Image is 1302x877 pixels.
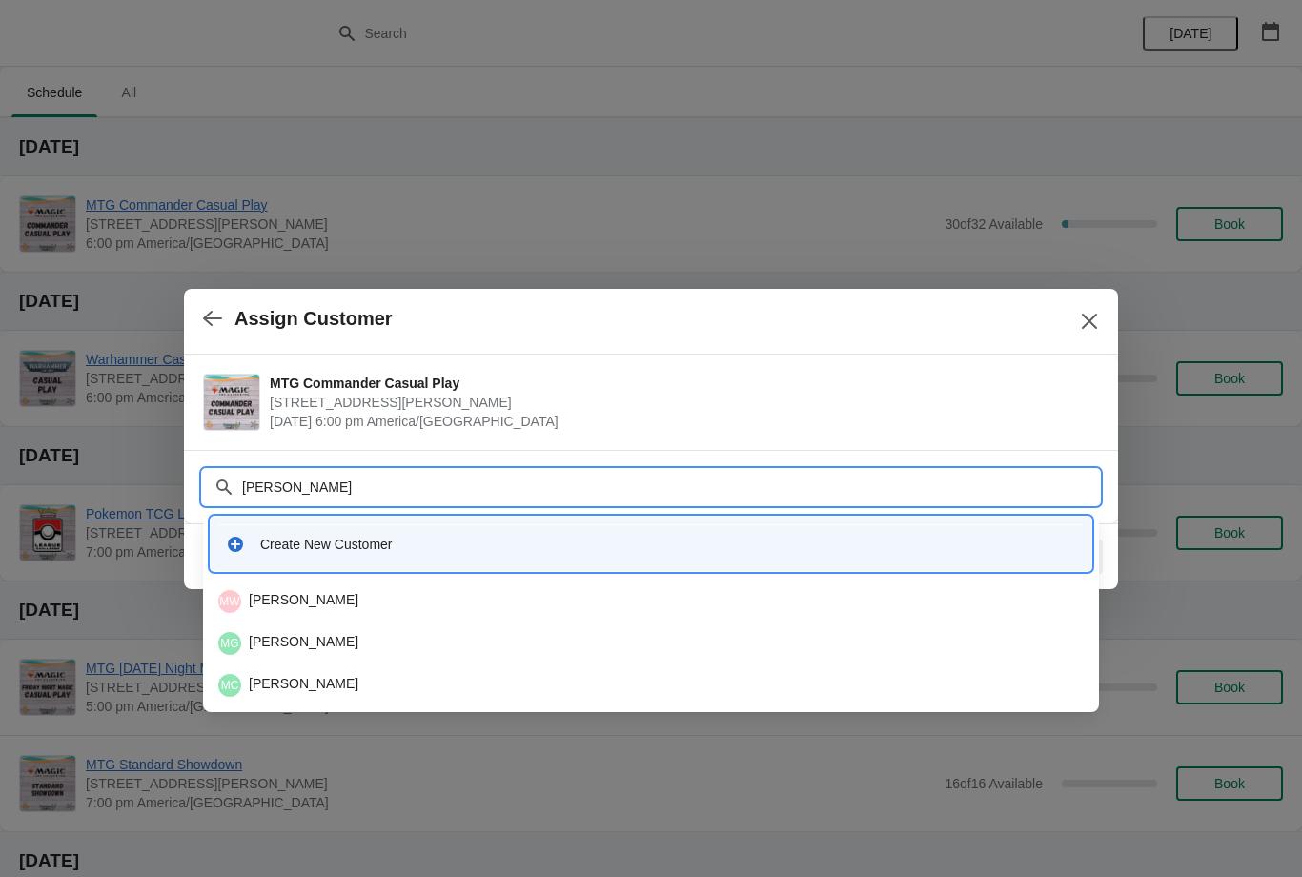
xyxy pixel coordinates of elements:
span: Micheal Woodward [218,590,241,613]
text: MG [220,637,238,650]
input: Search customer name or email [241,470,1099,504]
li: Micheal Woodward [203,582,1099,621]
span: [DATE] 6:00 pm America/[GEOGRAPHIC_DATA] [270,412,1089,431]
span: [STREET_ADDRESS][PERSON_NAME] [270,393,1089,412]
text: MC [221,679,239,692]
div: Create New Customer [260,535,1076,554]
div: [PERSON_NAME] [218,674,1084,697]
h2: Assign Customer [234,308,393,330]
span: Micheal Cao [218,674,241,697]
span: MTG Commander Casual Play [270,374,1089,393]
text: MW [219,595,240,608]
span: Micheal Guzman [218,632,241,655]
div: [PERSON_NAME] [218,632,1084,655]
img: MTG Commander Casual Play | 2040 Louetta Rd Ste I Spring, TX 77388 | October 14 | 6:00 pm America... [204,375,259,430]
li: Micheal Guzman [203,621,1099,663]
li: Micheal Cao [203,663,1099,704]
button: Close [1072,304,1107,338]
div: [PERSON_NAME] [218,590,1084,613]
